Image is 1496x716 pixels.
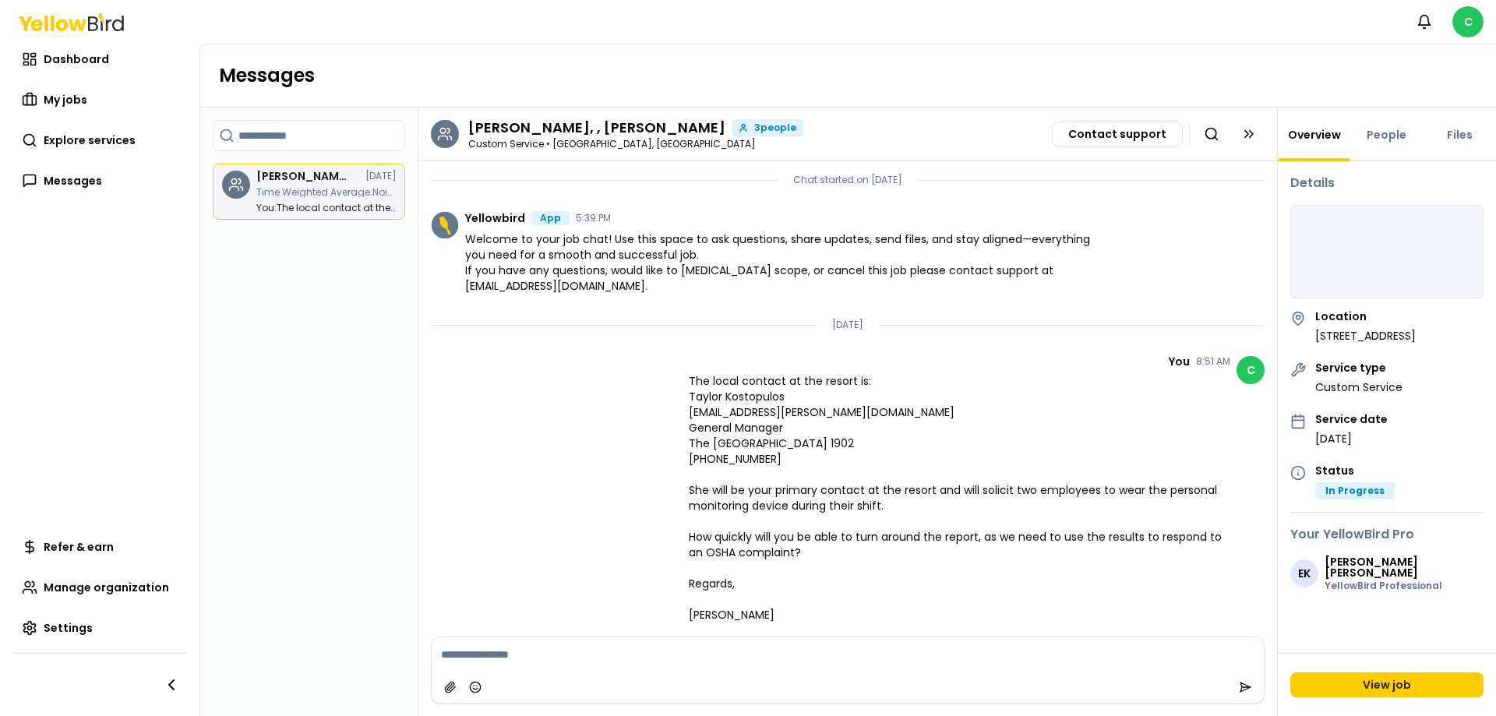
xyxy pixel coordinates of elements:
[1315,362,1402,373] h4: Service type
[1452,6,1484,37] span: C
[1315,311,1416,322] h4: Location
[12,531,187,563] a: Refer & earn
[213,164,405,220] a: [PERSON_NAME], , [PERSON_NAME][DATE]Time Weighted Average Noise Exposure AssessmentYou:The local ...
[12,125,187,156] a: Explore services
[1290,525,1484,544] h3: Your YellowBird Pro
[1291,206,1483,299] iframe: Job Location
[531,211,570,225] div: App
[44,539,114,555] span: Refer & earn
[1290,559,1318,587] span: EK
[1438,127,1482,143] a: Files
[793,174,902,186] p: Chat started on [DATE]
[1315,328,1416,344] p: [STREET_ADDRESS]
[12,572,187,603] a: Manage organization
[576,213,611,223] time: 5:39 PM
[1169,356,1190,367] span: You
[468,139,803,149] p: Custom Service • [GEOGRAPHIC_DATA], [GEOGRAPHIC_DATA]
[1325,556,1484,578] h3: [PERSON_NAME] [PERSON_NAME]
[1196,357,1230,366] time: 8:51 AM
[1290,672,1484,697] a: View job
[1325,581,1484,591] p: YellowBird Professional
[1315,379,1402,395] p: Custom Service
[44,580,169,595] span: Manage organization
[1357,127,1416,143] a: People
[418,161,1277,637] div: Chat messages
[44,92,87,108] span: My jobs
[1237,356,1265,384] span: C
[365,171,397,181] time: [DATE]
[1315,414,1388,425] h4: Service date
[44,173,102,189] span: Messages
[689,373,1231,623] span: The local contact at the resort is: Taylor Kostopulos [EMAIL_ADDRESS][PERSON_NAME][DOMAIN_NAME] G...
[465,213,525,224] span: Yellowbird
[1315,482,1395,499] div: In Progress
[12,165,187,196] a: Messages
[256,203,397,213] p: The local contact at the resort is: Taylor Kostopulos Taylor.Kostopulos@nva.com General Manager T...
[465,231,1091,294] span: Welcome to your job chat! Use this space to ask questions, share updates, send files, and stay al...
[12,84,187,115] a: My jobs
[44,51,109,67] span: Dashboard
[832,319,863,331] p: [DATE]
[1052,122,1183,146] button: Contact support
[44,132,136,148] span: Explore services
[1315,431,1388,446] p: [DATE]
[12,44,187,75] a: Dashboard
[1279,127,1350,143] a: Overview
[1290,174,1484,192] h3: Details
[468,121,725,135] h3: Elizabeth Kuper, , Brian Bay
[256,188,397,197] p: Time Weighted Average Noise Exposure Assessment
[256,171,350,182] h3: Elizabeth Kuper, , Brian Bay
[1315,465,1395,476] h4: Status
[12,612,187,644] a: Settings
[219,63,1477,88] h1: Messages
[754,123,796,132] span: 3 people
[44,620,93,636] span: Settings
